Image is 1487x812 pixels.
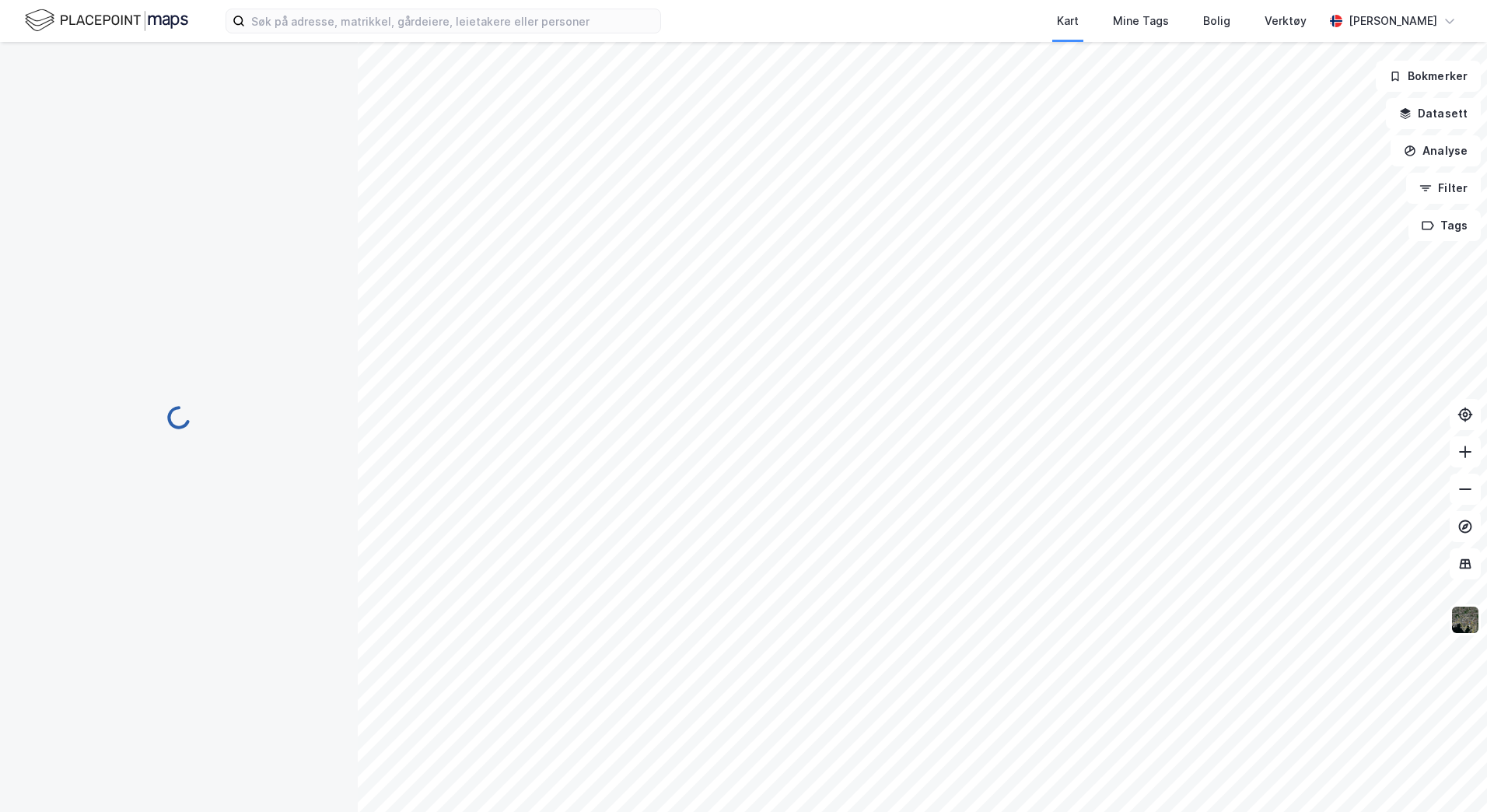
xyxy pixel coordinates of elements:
img: spinner.a6d8c91a73a9ac5275cf975e30b51cfb.svg [166,405,191,430]
button: Analyse [1391,135,1481,166]
iframe: Chat Widget [1409,737,1487,812]
img: logo.f888ab2527a4732fd821a326f86c7f29.svg [25,7,188,34]
button: Filter [1406,173,1481,204]
div: Kart [1057,12,1079,30]
img: 9k= [1450,605,1480,635]
div: Mine Tags [1113,12,1169,30]
div: Verktøy [1265,12,1307,30]
button: Datasett [1386,98,1481,129]
div: Kontrollprogram for chat [1409,737,1487,812]
input: Søk på adresse, matrikkel, gårdeiere, leietakere eller personer [245,9,660,33]
button: Tags [1408,210,1481,241]
div: Bolig [1203,12,1230,30]
button: Bokmerker [1376,61,1481,92]
div: [PERSON_NAME] [1349,12,1437,30]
